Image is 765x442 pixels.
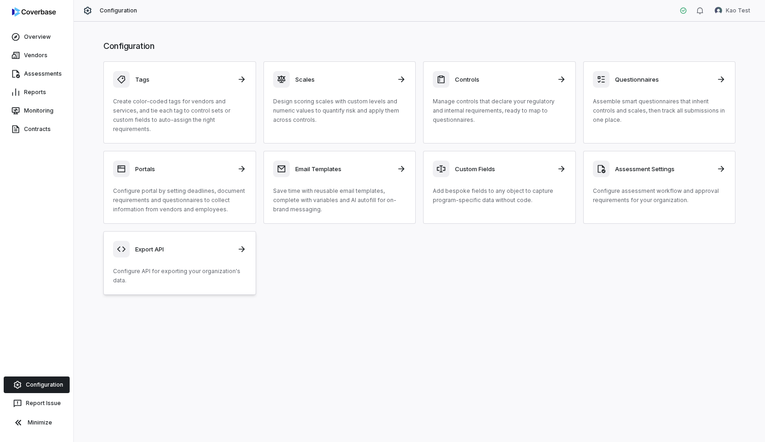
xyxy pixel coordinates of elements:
p: Configure portal by setting deadlines, document requirements and questionnaires to collect inform... [113,186,246,214]
p: Assemble smart questionnaires that inherit controls and scales, then track all submissions in one... [593,97,726,125]
button: Minimize [4,413,70,432]
p: Add bespoke fields to any object to capture program-specific data without code. [433,186,566,205]
span: Configuration [100,7,137,14]
a: Overview [2,29,72,45]
a: ScalesDesign scoring scales with custom levels and numeric values to quantify risk and apply them... [263,61,416,143]
a: QuestionnairesAssemble smart questionnaires that inherit controls and scales, then track all subm... [583,61,736,143]
p: Configure assessment workflow and approval requirements for your organization. [593,186,726,205]
img: Kao Test avatar [715,7,722,14]
h3: Portals [135,165,232,173]
p: Create color-coded tags for vendors and services, and tie each tag to control sets or custom fiel... [113,97,246,134]
p: Design scoring scales with custom levels and numeric values to quantify risk and apply them acros... [273,97,406,125]
a: Configuration [4,376,70,393]
a: Monitoring [2,102,72,119]
span: Kao Test [726,7,750,14]
a: Email TemplatesSave time with reusable email templates, complete with variables and AI autofill f... [263,151,416,224]
a: Custom FieldsAdd bespoke fields to any object to capture program-specific data without code. [423,151,576,224]
h3: Tags [135,75,232,84]
a: Vendors [2,47,72,64]
a: Assessments [2,66,72,82]
h3: Email Templates [295,165,392,173]
button: Kao Test avatarKao Test [709,4,756,18]
a: Contracts [2,121,72,137]
h3: Controls [455,75,551,84]
h3: Export API [135,245,232,253]
h1: Configuration [103,40,735,52]
a: Export APIConfigure API for exporting your organization's data. [103,231,256,295]
img: logo-D7KZi-bG.svg [12,7,56,17]
h3: Assessment Settings [615,165,711,173]
a: ControlsManage controls that declare your regulatory and internal requirements, ready to map to q... [423,61,576,143]
p: Configure API for exporting your organization's data. [113,267,246,285]
a: Assessment SettingsConfigure assessment workflow and approval requirements for your organization. [583,151,736,224]
a: PortalsConfigure portal by setting deadlines, document requirements and questionnaires to collect... [103,151,256,224]
a: Reports [2,84,72,101]
p: Save time with reusable email templates, complete with variables and AI autofill for on-brand mes... [273,186,406,214]
h3: Custom Fields [455,165,551,173]
a: TagsCreate color-coded tags for vendors and services, and tie each tag to control sets or custom ... [103,61,256,143]
h3: Scales [295,75,392,84]
h3: Questionnaires [615,75,711,84]
button: Report Issue [4,395,70,412]
p: Manage controls that declare your regulatory and internal requirements, ready to map to questionn... [433,97,566,125]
